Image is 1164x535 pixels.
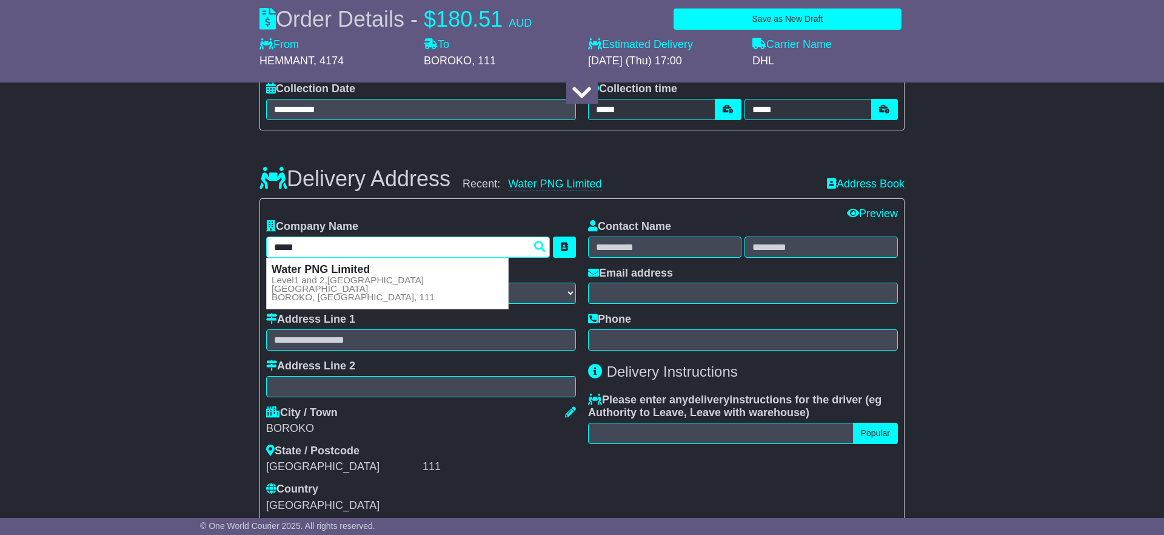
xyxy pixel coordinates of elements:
[463,178,815,191] div: Recent:
[266,460,420,474] div: [GEOGRAPHIC_DATA]
[436,7,503,32] span: 180.51
[266,406,338,420] label: City / Town
[200,521,375,531] span: © One World Courier 2025. All rights reserved.
[588,313,631,326] label: Phone
[827,178,905,190] a: Address Book
[259,6,532,32] div: Order Details -
[752,55,905,68] div: DHL
[272,276,435,301] small: Level1 and 2,[GEOGRAPHIC_DATA] [GEOGRAPHIC_DATA] BOROKO, [GEOGRAPHIC_DATA], 111
[588,394,881,419] span: eg Authority to Leave, Leave with warehouse
[266,313,355,326] label: Address Line 1
[509,17,532,29] span: AUD
[588,38,740,52] label: Estimated Delivery
[847,207,898,220] a: Preview
[259,38,299,52] label: From
[588,55,740,68] div: [DATE] (Thu) 17:00
[423,460,576,474] div: 111
[266,220,358,234] label: Company Name
[588,394,898,420] label: Please enter any instructions for the driver ( )
[424,38,449,52] label: To
[259,55,313,67] span: HEMMANT
[266,483,318,496] label: Country
[752,38,832,52] label: Carrier Name
[472,55,496,67] span: , 111
[588,267,673,280] label: Email address
[266,422,576,436] div: BOROKO
[508,178,601,190] a: Water PNG Limited
[266,82,355,96] label: Collection Date
[266,360,355,373] label: Address Line 2
[266,499,380,511] span: [GEOGRAPHIC_DATA]
[674,8,901,30] button: Save as New Draft
[853,423,898,444] button: Popular
[688,394,729,406] span: delivery
[272,263,370,275] strong: Water PNG Limited
[588,220,671,234] label: Contact Name
[424,55,472,67] span: BOROKO
[266,445,360,458] label: State / Postcode
[424,7,436,32] span: $
[607,363,738,380] span: Delivery Instructions
[259,167,450,191] h3: Delivery Address
[313,55,344,67] span: , 4174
